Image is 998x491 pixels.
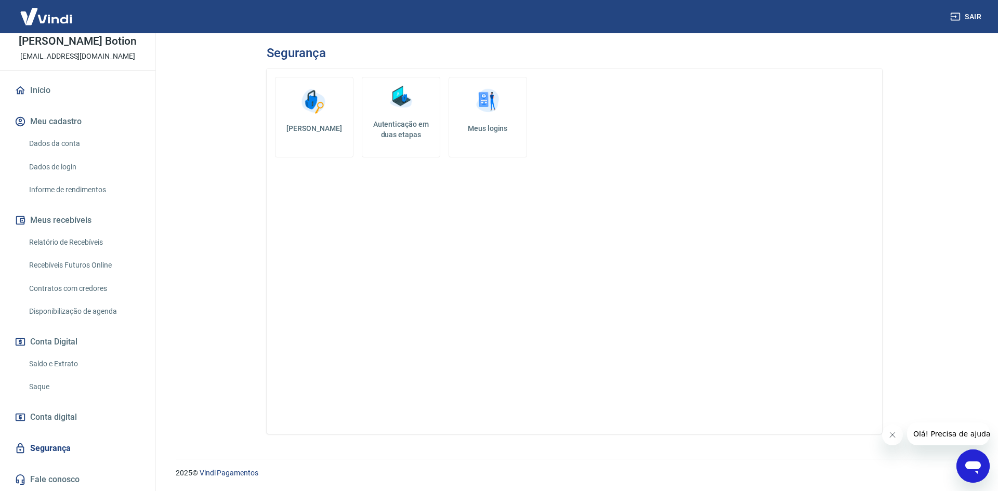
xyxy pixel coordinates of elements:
[25,301,143,322] a: Disponibilização de agenda
[907,422,990,445] iframe: Mensagem da empresa
[12,437,143,460] a: Segurança
[449,77,527,157] a: Meus logins
[385,82,416,113] img: Autenticação em duas etapas
[25,376,143,397] a: Saque
[275,77,353,157] a: [PERSON_NAME]
[200,469,258,477] a: Vindi Pagamentos
[366,119,436,140] h5: Autenticação em duas etapas
[12,110,143,133] button: Meu cadastro
[25,353,143,375] a: Saldo e Extrato
[6,7,87,16] span: Olá! Precisa de ajuda?
[284,123,345,134] h5: [PERSON_NAME]
[25,255,143,276] a: Recebíveis Futuros Online
[457,123,518,134] h5: Meus logins
[12,406,143,429] a: Conta digital
[948,7,986,26] button: Sair
[12,79,143,102] a: Início
[20,51,135,62] p: [EMAIL_ADDRESS][DOMAIN_NAME]
[362,77,440,157] a: Autenticação em duas etapas
[12,1,80,32] img: Vindi
[25,156,143,178] a: Dados de login
[12,209,143,232] button: Meus recebíveis
[25,179,143,201] a: Informe de rendimentos
[19,36,136,47] p: [PERSON_NAME] Botion
[176,468,973,479] p: 2025 ©
[12,330,143,353] button: Conta Digital
[472,86,503,117] img: Meus logins
[30,410,77,424] span: Conta digital
[882,424,903,445] iframe: Fechar mensagem
[25,133,143,154] a: Dados da conta
[956,449,990,483] iframe: Botão para abrir a janela de mensagens
[298,86,330,117] img: Alterar senha
[12,468,143,491] a: Fale conosco
[25,232,143,253] a: Relatório de Recebíveis
[25,278,143,299] a: Contratos com credores
[267,46,325,60] h3: Segurança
